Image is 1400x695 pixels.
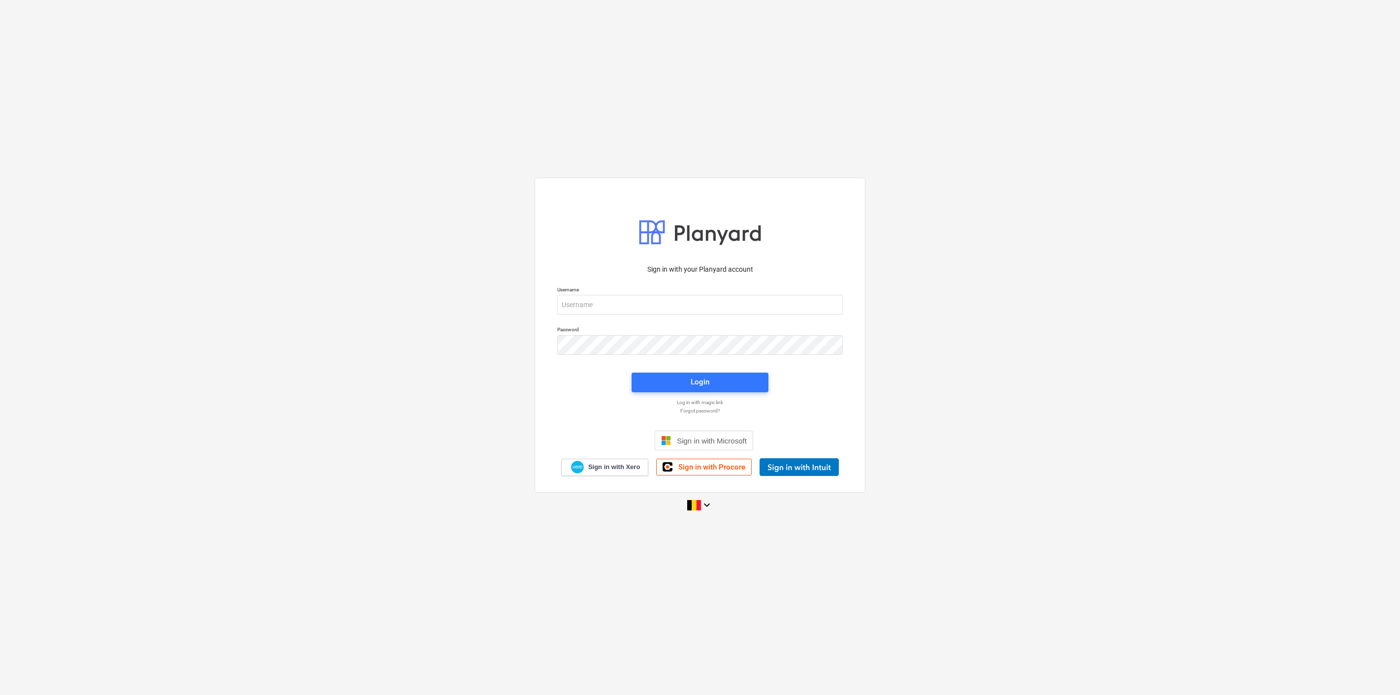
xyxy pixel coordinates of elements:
div: Login [691,376,709,388]
img: Microsoft logo [661,436,671,445]
span: Sign in with Procore [678,463,745,472]
input: Username [557,295,843,315]
button: Login [632,373,768,392]
a: Forgot password? [552,408,848,414]
p: Username [557,286,843,295]
p: Sign in with your Planyard account [557,264,843,275]
p: Password [557,326,843,335]
a: Sign in with Procore [656,459,752,475]
span: Sign in with Microsoft [677,437,747,445]
a: Sign in with Xero [561,459,649,476]
i: keyboard_arrow_down [701,499,713,511]
span: Sign in with Xero [588,463,640,472]
img: Xero logo [571,461,584,474]
a: Log in with magic link [552,399,848,406]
